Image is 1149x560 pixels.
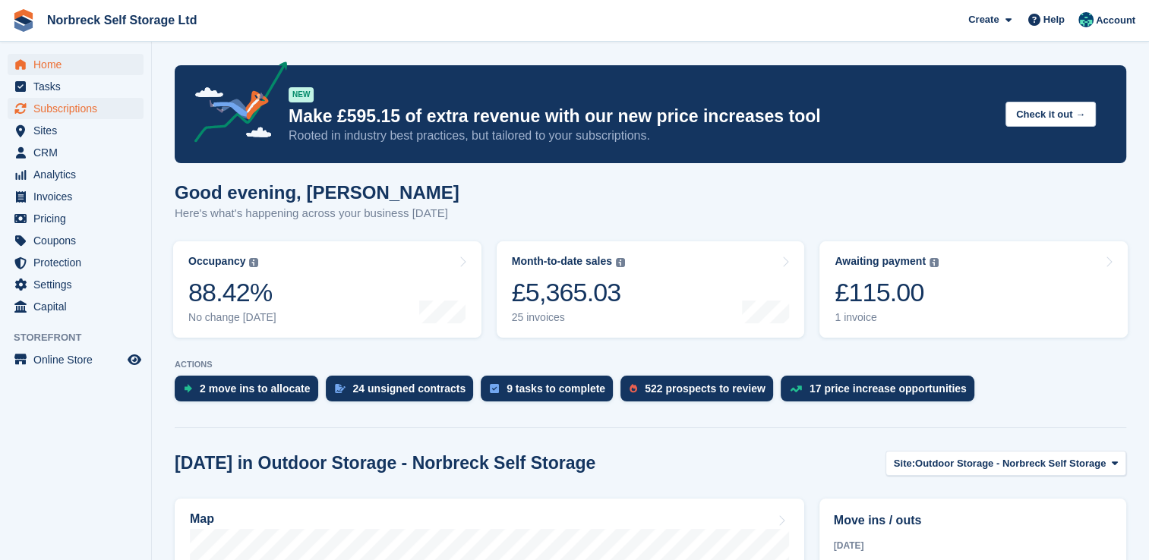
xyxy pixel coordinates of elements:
[835,311,939,324] div: 1 invoice
[249,258,258,267] img: icon-info-grey-7440780725fd019a000dd9b08b2336e03edf1995a4989e88bcd33f0948082b44.svg
[8,230,144,251] a: menu
[930,258,939,267] img: icon-info-grey-7440780725fd019a000dd9b08b2336e03edf1995a4989e88bcd33f0948082b44.svg
[289,87,314,102] div: NEW
[326,376,481,409] a: 24 unsigned contracts
[834,539,1112,552] div: [DATE]
[33,230,125,251] span: Coupons
[33,76,125,97] span: Tasks
[125,351,144,369] a: Preview store
[200,382,311,395] div: 2 move ins to allocate
[33,120,125,141] span: Sites
[289,127,993,144] p: Rooted in industry best practices, but tailored to your subscriptions.
[33,98,125,119] span: Subscriptions
[810,382,967,395] div: 17 price increase opportunities
[512,311,625,324] div: 25 invoices
[33,349,125,370] span: Online Store
[616,258,625,267] img: icon-info-grey-7440780725fd019a000dd9b08b2336e03edf1995a4989e88bcd33f0948082b44.svg
[630,384,637,393] img: prospect-51fa495bee0391a8d652442698ab0144808aea92771e9ea1ae160a38d050c398.svg
[490,384,499,393] img: task-75834270c22a3079a89374b754ae025e5fb1db73e45f91037f5363f120a921f8.svg
[8,186,144,207] a: menu
[8,164,144,185] a: menu
[915,456,1106,471] span: Outdoor Storage - Norbreck Self Storage
[8,208,144,229] a: menu
[481,376,620,409] a: 9 tasks to complete
[33,296,125,317] span: Capital
[1078,12,1094,27] img: Sally King
[512,277,625,308] div: £5,365.03
[8,349,144,370] a: menu
[175,205,459,222] p: Here's what's happening across your business [DATE]
[8,142,144,163] a: menu
[1096,13,1135,28] span: Account
[8,54,144,75] a: menu
[834,511,1112,530] h2: Move ins / outs
[885,451,1126,476] button: Site: Outdoor Storage - Norbreck Self Storage
[184,384,192,393] img: move_ins_to_allocate_icon-fdf77a2bb77ea45bf5b3d319d69a93e2d87916cf1d5bf7949dd705db3b84f3ca.svg
[8,274,144,295] a: menu
[182,61,288,148] img: price-adjustments-announcement-icon-8257ccfd72463d97f412b2fc003d46551f7dbcb40ab6d574587a9cd5c0d94...
[894,456,915,471] span: Site:
[8,98,144,119] a: menu
[335,384,346,393] img: contract_signature_icon-13c848040528278c33f63329250d36e43548de30e8caae1d1a13099fd9432cc5.svg
[188,277,276,308] div: 88.42%
[512,255,612,268] div: Month-to-date sales
[175,376,326,409] a: 2 move ins to allocate
[33,54,125,75] span: Home
[8,296,144,317] a: menu
[188,311,276,324] div: No change [DATE]
[781,376,982,409] a: 17 price increase opportunities
[507,382,605,395] div: 9 tasks to complete
[1005,102,1096,127] button: Check it out →
[1043,12,1065,27] span: Help
[175,360,1126,370] p: ACTIONS
[175,453,595,473] h2: [DATE] in Outdoor Storage - Norbreck Self Storage
[289,105,993,127] p: Make £595.15 of extra revenue with our new price increases tool
[497,241,805,338] a: Month-to-date sales £5,365.03 25 invoices
[41,8,203,33] a: Norbreck Self Storage Ltd
[353,382,466,395] div: 24 unsigned contracts
[645,382,765,395] div: 522 prospects to review
[835,277,939,308] div: £115.00
[14,330,151,345] span: Storefront
[12,9,35,32] img: stora-icon-8386f47178a22dfd0bd8f6a31ec36ba5ce8667c1dd55bd0f319d3a0aa187defe.svg
[8,120,144,141] a: menu
[33,186,125,207] span: Invoices
[173,241,481,338] a: Occupancy 88.42% No change [DATE]
[8,76,144,97] a: menu
[175,182,459,203] h1: Good evening, [PERSON_NAME]
[8,252,144,273] a: menu
[190,512,214,526] h2: Map
[620,376,781,409] a: 522 prospects to review
[790,385,802,392] img: price_increase_opportunities-93ffe204e8149a01c8c9dc8f82e8f89637d9d84a8eef4429ea346261dce0b2c0.svg
[835,255,926,268] div: Awaiting payment
[33,252,125,273] span: Protection
[33,274,125,295] span: Settings
[33,164,125,185] span: Analytics
[33,142,125,163] span: CRM
[819,241,1128,338] a: Awaiting payment £115.00 1 invoice
[968,12,999,27] span: Create
[33,208,125,229] span: Pricing
[188,255,245,268] div: Occupancy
